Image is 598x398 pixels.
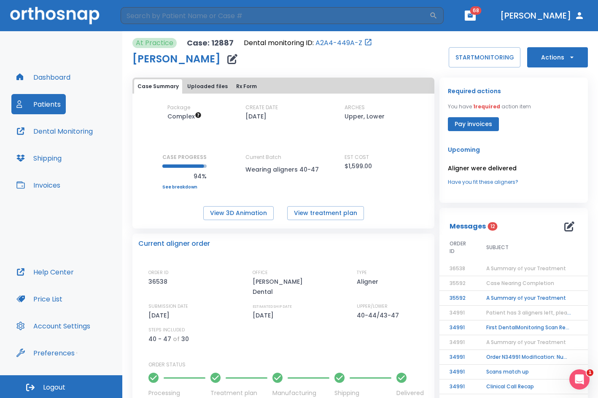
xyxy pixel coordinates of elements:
td: 34991 [439,320,476,335]
a: See breakdown [162,185,207,190]
p: Case: 12887 [187,38,234,48]
p: Processing [148,389,205,398]
p: Package [167,104,190,111]
td: First DentalMonitoring Scan Review! [476,320,582,335]
button: Dental Monitoring [11,121,98,141]
div: Tooltip anchor [73,349,81,357]
td: 34991 [439,379,476,394]
p: 36538 [148,277,170,287]
p: $1,599.00 [345,161,372,171]
p: Treatment plan [210,389,267,398]
p: [DATE] [253,310,277,320]
span: 36538 [450,265,465,272]
span: 35592 [450,280,466,287]
button: Pay invoices [448,117,499,131]
p: 40-44/43-47 [357,310,402,320]
p: Upcoming [448,145,579,155]
p: 94% [162,171,207,181]
span: 1 required [473,103,500,110]
span: 68 [470,6,482,15]
button: View treatment plan [287,206,364,220]
p: 30 [181,334,189,344]
p: [DATE] [245,111,267,121]
p: At Practice [136,38,173,48]
p: Manufacturing [272,389,329,398]
button: View 3D Animation [203,206,274,220]
p: Delivered [396,389,424,398]
p: ARCHES [345,104,365,111]
p: UPPER/LOWER [357,303,388,310]
p: STEPS INCLUDED [148,326,185,334]
span: SUBJECT [486,244,509,251]
button: Rx Form [233,79,260,94]
iframe: Intercom live chat [569,369,590,390]
p: CASE PROGRESS [162,153,207,161]
button: Help Center [11,262,79,282]
button: STARTMONITORING [449,47,520,67]
button: Price List [11,289,67,309]
p: ESTIMATED SHIP DATE [253,303,292,310]
p: Shipping [334,389,391,398]
div: tabs [134,79,433,94]
p: You have action item [448,103,531,110]
span: 1 [587,369,593,376]
td: 34991 [439,350,476,365]
p: ORDER ID [148,269,168,277]
td: Order N34991 Modification: Number of requested steps! [476,350,582,365]
p: TYPE [357,269,367,277]
span: ORDER ID [450,240,466,255]
p: CREATE DATE [245,104,278,111]
span: Up to 50 Steps (100 aligners) [167,112,202,121]
button: Uploaded files [184,79,231,94]
td: 35592 [439,291,476,306]
p: Required actions [448,86,501,96]
span: A Summary of your Treatment [486,339,566,346]
button: Account Settings [11,316,95,336]
p: Dental monitoring ID: [244,38,314,48]
p: EST COST [345,153,369,161]
p: 40 - 47 [148,334,171,344]
p: ORDER STATUS [148,361,428,368]
button: Preferences [11,343,80,363]
span: 12 [488,222,498,231]
button: Dashboard [11,67,75,87]
p: Wearing aligners 40-47 [245,164,321,175]
p: Current Batch [245,153,321,161]
p: Messages [450,221,486,231]
span: Logout [43,383,65,392]
a: Patients [11,94,66,114]
span: A Summary of your Treatment [486,265,566,272]
button: Case Summary [134,79,182,94]
img: Orthosnap [10,7,100,24]
button: Invoices [11,175,65,195]
p: Aligner were delivered [448,163,579,173]
a: Have you fit these aligners? [448,178,579,186]
td: 34991 [439,365,476,379]
p: Aligner [357,277,381,287]
span: 34991 [450,309,465,316]
button: [PERSON_NAME] [497,8,588,23]
p: [DATE] [148,310,172,320]
h1: [PERSON_NAME] [132,54,221,64]
button: Shipping [11,148,67,168]
span: 34991 [450,339,465,346]
button: Actions [527,47,588,67]
p: OFFICE [253,269,268,277]
p: SUBMISSION DATE [148,303,188,310]
td: Clinical Call Recap [476,379,582,394]
p: [PERSON_NAME] Dental [253,277,324,297]
td: Scans match up [476,365,582,379]
td: A Summary of your Treatment [476,291,582,306]
p: Current aligner order [138,239,210,249]
div: Open patient in dental monitoring portal [244,38,372,48]
a: A2A4-449A-Z [315,38,362,48]
p: of [173,334,180,344]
